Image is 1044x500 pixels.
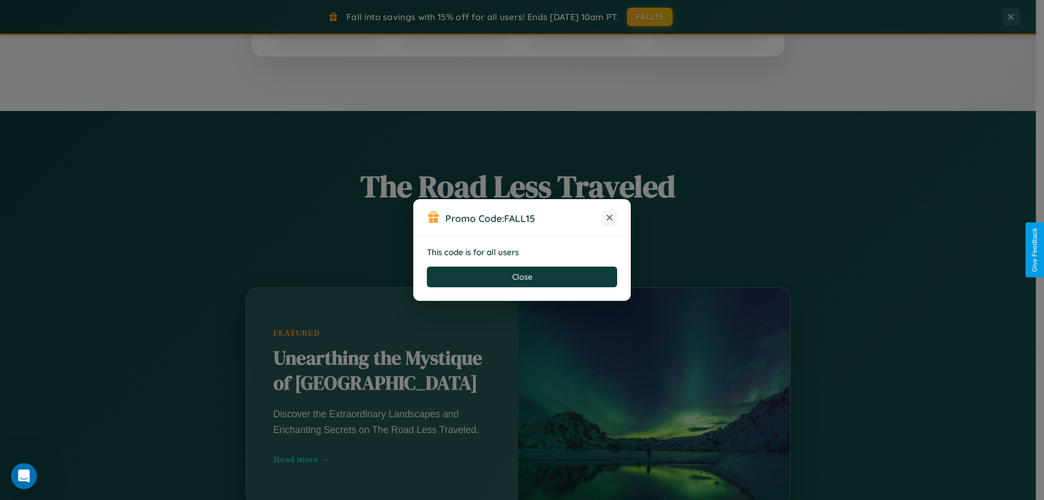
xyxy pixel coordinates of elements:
div: Give Feedback [1031,228,1039,272]
button: Close [427,267,617,287]
h3: Promo Code: [445,212,602,224]
iframe: Intercom live chat [11,463,37,489]
strong: This code is for all users [427,247,519,257]
b: FALL15 [504,212,535,224]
